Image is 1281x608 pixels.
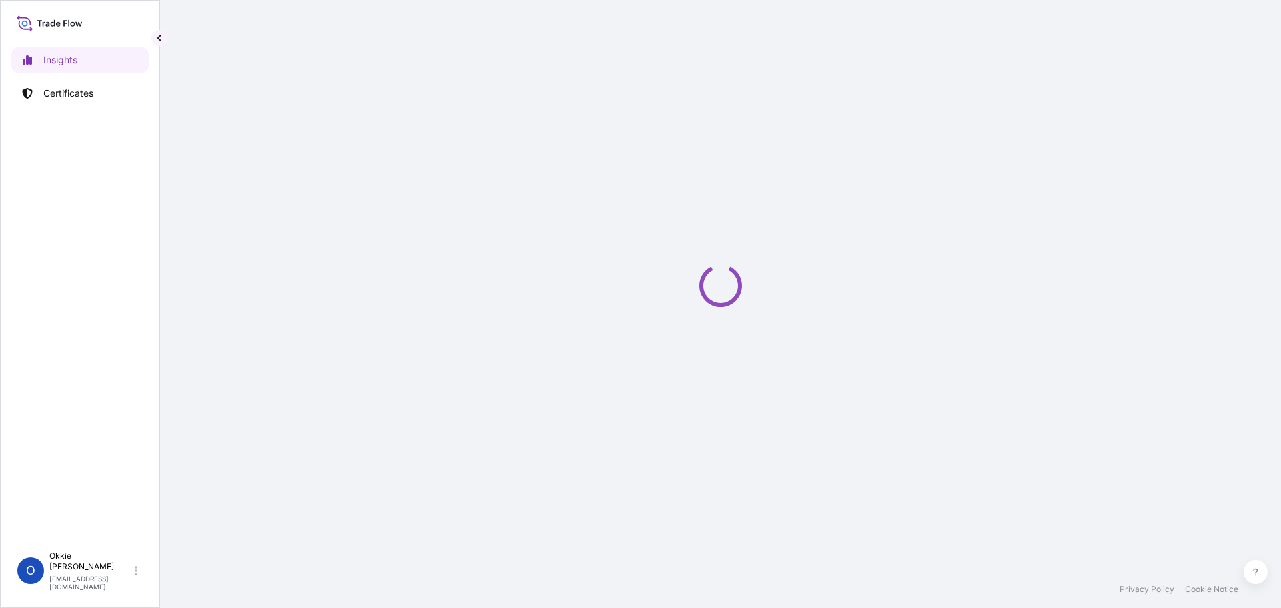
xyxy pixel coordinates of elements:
a: Insights [11,47,149,73]
a: Cookie Notice [1185,584,1238,595]
p: Okkie [PERSON_NAME] [49,551,132,572]
a: Privacy Policy [1120,584,1174,595]
a: Certificates [11,80,149,107]
p: [EMAIL_ADDRESS][DOMAIN_NAME] [49,575,132,591]
span: O [26,564,35,577]
p: Insights [43,53,77,67]
p: Certificates [43,87,93,100]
